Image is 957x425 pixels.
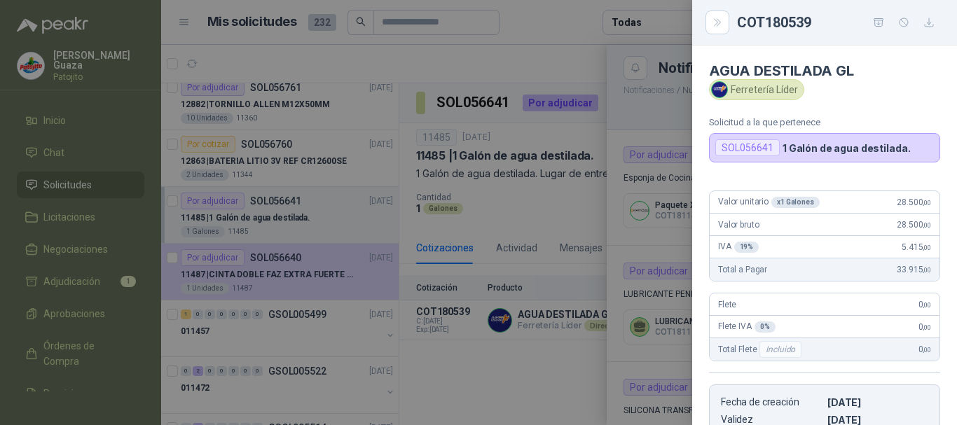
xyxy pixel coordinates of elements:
[721,396,822,408] p: Fecha de creación
[897,197,931,207] span: 28.500
[715,139,780,156] div: SOL056641
[923,221,931,229] span: ,00
[712,82,727,97] img: Company Logo
[902,242,931,252] span: 5.415
[923,199,931,207] span: ,00
[923,244,931,251] span: ,00
[923,323,931,331] span: ,00
[709,79,804,100] div: Ferretería Líder
[709,62,940,79] h4: AGUA DESTILADA GL
[897,220,931,230] span: 28.500
[918,322,931,332] span: 0
[718,265,767,274] span: Total a Pagar
[918,300,931,309] span: 0
[718,300,736,309] span: Flete
[759,341,801,358] div: Incluido
[923,346,931,354] span: ,00
[737,11,940,34] div: COT180539
[918,344,931,354] span: 0
[923,301,931,309] span: ,00
[709,117,940,127] p: Solicitud a la que pertenece
[827,396,928,408] p: [DATE]
[923,266,931,274] span: ,00
[755,321,776,333] div: 0 %
[718,242,759,253] span: IVA
[897,265,931,274] span: 33.915
[718,321,776,333] span: Flete IVA
[718,341,804,358] span: Total Flete
[709,14,726,31] button: Close
[783,142,910,154] p: 1 Galón de agua destilada.
[718,197,820,208] span: Valor unitario
[771,197,820,208] div: x 1 Galones
[718,220,759,230] span: Valor bruto
[734,242,759,253] div: 19 %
